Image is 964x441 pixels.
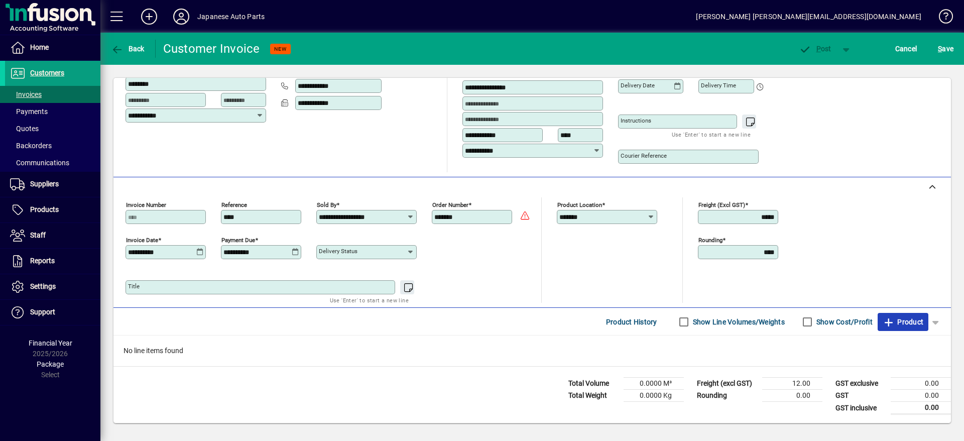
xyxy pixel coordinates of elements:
mat-label: Delivery time [701,82,736,89]
span: Quotes [10,125,39,133]
mat-hint: Use 'Enter' to start a new line [330,294,409,306]
a: Reports [5,249,100,274]
span: Communications [10,159,69,167]
label: Show Cost/Profit [814,317,873,327]
div: Customer Invoice [163,41,260,57]
mat-label: Invoice date [126,237,158,244]
span: Suppliers [30,180,59,188]
span: Invoices [10,90,42,98]
mat-label: Delivery date [621,82,655,89]
button: Cancel [893,40,920,58]
a: Suppliers [5,172,100,197]
a: Products [5,197,100,223]
td: GST exclusive [830,378,891,390]
td: Total Weight [563,390,624,402]
span: Cancel [895,41,917,57]
span: Back [111,45,145,53]
td: 0.0000 Kg [624,390,684,402]
button: Back [108,40,147,58]
button: Product [878,313,928,331]
mat-label: Invoice number [126,201,166,208]
td: Rounding [692,390,762,402]
span: S [938,45,942,53]
span: Payments [10,107,48,116]
div: No line items found [113,336,951,366]
button: Profile [165,8,197,26]
a: Settings [5,274,100,299]
div: Japanese Auto Parts [197,9,265,25]
span: Product History [606,314,657,330]
mat-label: Instructions [621,117,651,124]
a: Knowledge Base [931,2,951,35]
span: Home [30,43,49,51]
td: 0.00 [891,402,951,414]
a: Support [5,300,100,325]
span: P [816,45,821,53]
a: Staff [5,223,100,248]
button: Save [935,40,956,58]
span: Customers [30,69,64,77]
td: Total Volume [563,378,624,390]
a: Home [5,35,100,60]
td: 0.0000 M³ [624,378,684,390]
a: Payments [5,103,100,120]
mat-label: Reference [221,201,247,208]
td: GST inclusive [830,402,891,414]
a: Invoices [5,86,100,103]
a: Communications [5,154,100,171]
button: Choose address [589,63,606,79]
span: Backorders [10,142,52,150]
button: Add [133,8,165,26]
td: GST [830,390,891,402]
span: Package [37,360,64,368]
span: ost [799,45,831,53]
td: Freight (excl GST) [692,378,762,390]
span: Products [30,205,59,213]
span: Settings [30,282,56,290]
td: 12.00 [762,378,822,390]
mat-label: Order number [432,201,468,208]
td: 0.00 [891,390,951,402]
div: [PERSON_NAME] [PERSON_NAME][EMAIL_ADDRESS][DOMAIN_NAME] [696,9,921,25]
mat-label: Courier Reference [621,152,667,159]
span: Product [883,314,923,330]
mat-label: Payment due [221,237,255,244]
label: Show Line Volumes/Weights [691,317,785,327]
a: Quotes [5,120,100,137]
a: View on map [573,63,589,79]
mat-hint: Use 'Enter' to start a new line [672,129,751,140]
button: Post [794,40,836,58]
span: NEW [274,46,287,52]
mat-label: Product location [557,201,602,208]
span: Staff [30,231,46,239]
td: 0.00 [891,378,951,390]
app-page-header-button: Back [100,40,156,58]
span: Support [30,308,55,316]
a: Backorders [5,137,100,154]
mat-label: Freight (excl GST) [698,201,745,208]
td: 0.00 [762,390,822,402]
span: Reports [30,257,55,265]
mat-label: Sold by [317,201,336,208]
span: ave [938,41,953,57]
span: Financial Year [29,339,72,347]
mat-label: Title [128,283,140,290]
mat-label: Rounding [698,237,722,244]
mat-label: Delivery status [319,248,357,255]
button: Product History [602,313,661,331]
